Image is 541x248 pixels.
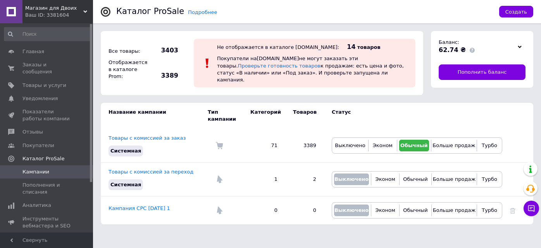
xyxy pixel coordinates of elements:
[22,168,49,175] span: Кампании
[217,44,339,50] div: Не отображается в каталоге [DOMAIN_NAME]:
[4,27,91,41] input: Поиск
[376,207,395,213] span: Эконом
[243,196,285,225] td: 0
[334,140,366,151] button: Выключено
[479,205,500,216] button: Турбо
[334,205,369,216] button: Выключено
[334,176,369,182] span: Выключено
[434,173,475,185] button: Больше продаж
[373,173,397,185] button: Эконом
[401,173,429,185] button: Обычный
[510,207,515,213] a: Удалить
[433,176,476,182] span: Больше продаж
[109,135,186,141] a: Товары с комиссией за заказ
[243,162,285,196] td: 1
[110,182,141,187] span: Системная
[334,207,369,213] span: Выключено
[376,176,395,182] span: Эконом
[101,103,208,128] td: Название кампании
[202,57,213,69] img: :exclamation:
[357,44,381,50] span: товаров
[439,64,525,80] a: Пополнить баланс
[25,5,83,12] span: Магазин для Двоих
[324,103,502,128] td: Статус
[433,207,476,213] span: Больше продаж
[243,129,285,163] td: 71
[482,176,497,182] span: Турбо
[505,9,527,15] span: Создать
[439,46,466,54] span: 62.74 ₴
[22,215,72,229] span: Инструменты вебмастера и SEO
[370,140,395,151] button: Эконом
[334,173,369,185] button: Выключено
[479,140,500,151] button: Турбо
[215,142,223,149] img: Комиссия за заказ
[285,129,324,163] td: 3389
[434,205,475,216] button: Больше продаж
[399,140,429,151] button: Обычный
[238,63,320,69] a: Проверьте готовность товаров
[403,176,427,182] span: Обычный
[109,205,170,211] a: Кампания CPC [DATE] 1
[524,201,539,216] button: Чат с покупателем
[499,6,533,17] button: Создать
[22,82,66,89] span: Товары и услуги
[25,12,93,19] div: Ваш ID: 3381604
[373,205,397,216] button: Эконом
[243,103,285,128] td: Категорий
[401,205,429,216] button: Обычный
[439,39,459,45] span: Баланс:
[217,55,404,83] span: Покупатели на [DOMAIN_NAME] не могут заказать эти товары. к продажам: есть цена и фото, статус «В...
[188,9,217,15] a: Подробнее
[403,207,427,213] span: Обычный
[347,43,355,50] span: 14
[400,142,428,148] span: Обычный
[285,103,324,128] td: Товаров
[107,46,149,57] div: Все товары:
[335,142,365,148] span: Выключено
[22,202,51,209] span: Аналитика
[22,155,64,162] span: Каталог ProSale
[482,142,497,148] span: Турбо
[109,169,193,175] a: Товары с комиссией за переход
[208,103,243,128] td: Тип кампании
[433,140,475,151] button: Больше продаж
[432,142,475,148] span: Больше продаж
[215,175,223,183] img: Комиссия за переход
[22,128,43,135] span: Отзывы
[107,57,149,82] div: Отображается в каталоге Prom:
[373,142,393,148] span: Эконом
[110,148,141,154] span: Системная
[215,206,223,214] img: Комиссия за переход
[151,71,178,80] span: 3389
[479,173,500,185] button: Турбо
[22,142,54,149] span: Покупатели
[22,182,72,196] span: Пополнения и списания
[22,108,72,122] span: Показатели работы компании
[482,207,497,213] span: Турбо
[22,61,72,75] span: Заказы и сообщения
[22,95,58,102] span: Уведомления
[285,196,324,225] td: 0
[116,7,184,16] div: Каталог ProSale
[285,162,324,196] td: 2
[22,48,44,55] span: Главная
[458,69,507,76] span: Пополнить баланс
[151,46,178,55] span: 3403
